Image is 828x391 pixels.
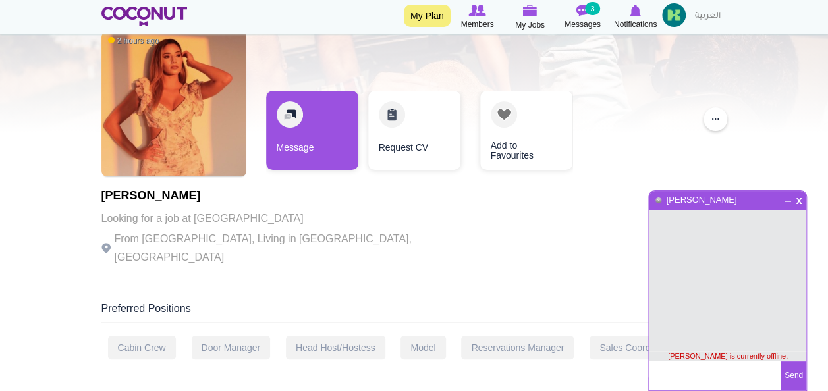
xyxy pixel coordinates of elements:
[590,336,683,359] div: Sales Coordinator
[609,3,662,31] a: Notifications Notifications
[101,209,464,228] p: Looking for a job at [GEOGRAPHIC_DATA]
[368,91,460,170] a: Request CV
[688,3,727,30] a: العربية
[470,91,563,176] div: 3 / 3
[704,107,727,131] button: ...
[108,336,176,359] div: Cabin Crew
[101,230,464,267] p: From [GEOGRAPHIC_DATA], Living in [GEOGRAPHIC_DATA], [GEOGRAPHIC_DATA]
[451,3,504,31] a: Browse Members Members
[404,5,451,27] a: My Plan
[192,336,271,359] div: Door Manager
[101,7,188,26] img: Home
[368,91,460,176] div: 2 / 3
[400,336,445,359] div: Model
[614,18,657,31] span: Notifications
[557,3,609,31] a: Messages Messages 3
[468,5,485,16] img: Browse Members
[108,36,159,47] span: 2 hours ago
[649,351,806,361] div: [PERSON_NAME] is currently offline.
[576,5,590,16] img: Messages
[504,3,557,32] a: My Jobs My Jobs
[286,336,385,359] div: Head Host/Hostess
[585,2,599,15] small: 3
[266,91,358,170] a: Message
[266,91,358,176] div: 1 / 3
[460,18,493,31] span: Members
[630,5,641,16] img: Notifications
[523,5,538,16] img: My Jobs
[781,361,806,390] button: Send
[480,91,572,170] a: Add to Favourites
[794,194,805,204] span: Close
[565,18,601,31] span: Messages
[665,195,737,205] a: [PERSON_NAME]
[101,190,464,203] h1: [PERSON_NAME]
[461,336,574,359] div: Reservations Manager
[515,18,545,32] span: My Jobs
[101,301,727,323] div: Preferred Positions
[783,193,794,201] span: Minimize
